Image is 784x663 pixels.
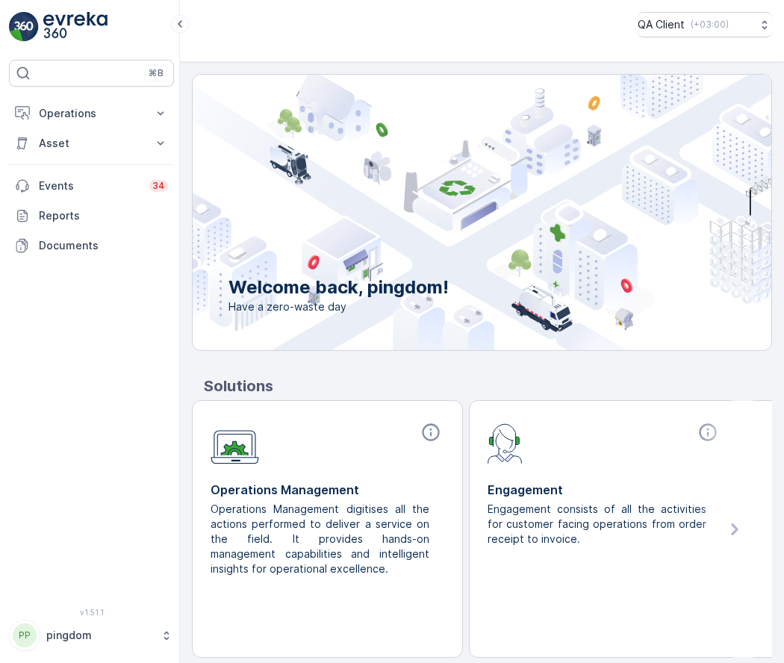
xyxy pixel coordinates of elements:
p: Operations Management [211,481,444,499]
p: Engagement [488,481,721,499]
p: pingdom [46,628,153,643]
button: QA Client(+03:00) [638,12,772,37]
button: PPpingdom [9,620,174,651]
p: Events [39,178,140,193]
a: Reports [9,201,174,231]
p: Documents [39,238,168,253]
button: Operations [9,99,174,128]
p: Asset [39,136,144,151]
img: module-icon [211,422,259,464]
div: PP [13,623,37,647]
a: Documents [9,231,174,261]
a: Events34 [9,171,174,201]
span: Have a zero-waste day [228,299,449,314]
p: 34 [152,180,165,192]
p: Reports [39,208,168,223]
p: Engagement consists of all the activities for customer facing operations from order receipt to in... [488,502,709,547]
p: Operations Management digitises all the actions performed to deliver a service on the field. It p... [211,502,432,576]
p: ( +03:00 ) [691,19,729,31]
span: v 1.51.1 [9,608,174,617]
p: Operations [39,106,144,121]
p: Solutions [204,375,772,397]
img: city illustration [125,75,771,350]
img: module-icon [488,422,523,464]
img: logo_light-DOdMpM7g.png [43,12,108,42]
p: QA Client [638,17,685,32]
p: ⌘B [149,67,164,79]
img: logo [9,12,39,42]
p: Welcome back, pingdom! [228,276,449,299]
button: Asset [9,128,174,158]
